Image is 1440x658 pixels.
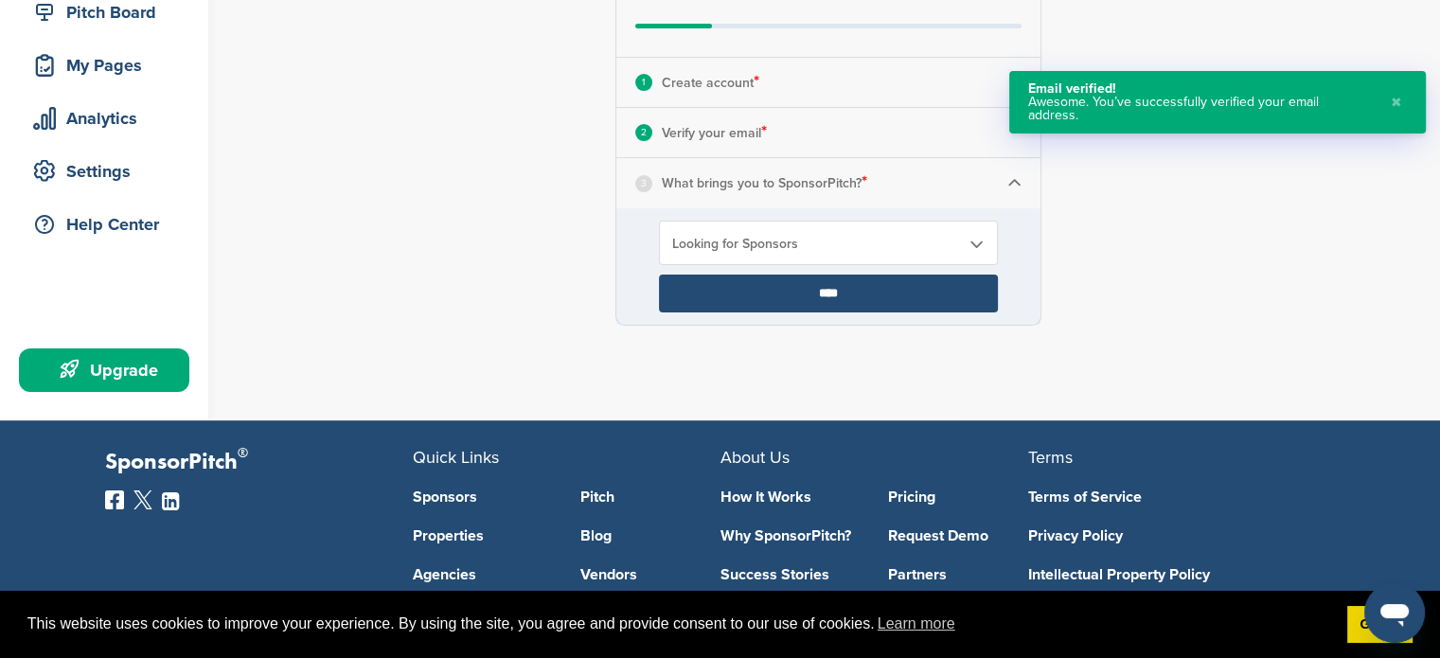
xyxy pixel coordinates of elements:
div: Settings [28,154,189,188]
div: 3 [635,175,652,192]
button: Close [1386,82,1407,122]
a: Settings [19,150,189,193]
a: Agencies [413,567,553,582]
div: 2 [635,124,652,141]
a: Pricing [888,489,1028,505]
div: Upgrade [28,353,189,387]
div: Help Center [28,207,189,241]
a: Vendors [580,567,720,582]
a: Upgrade [19,348,189,392]
a: Terms of Service [1028,489,1307,505]
span: This website uses cookies to improve your experience. By using the site, you agree and provide co... [27,610,1332,638]
a: Success Stories [720,567,861,582]
span: Terms [1028,447,1073,468]
div: Email verified! [1028,82,1372,96]
div: 1 [635,74,652,91]
a: Pitch [580,489,720,505]
p: SponsorPitch [105,449,413,476]
img: Facebook [105,490,124,509]
p: What brings you to SponsorPitch? [662,170,867,195]
img: Twitter [133,490,152,509]
a: My Pages [19,44,189,87]
p: Verify your email [662,120,767,145]
p: Create account [662,70,759,95]
a: learn more about cookies [875,610,958,638]
a: Privacy Policy [1028,528,1307,543]
a: Help Center [19,203,189,246]
div: My Pages [28,48,189,82]
span: Quick Links [413,447,499,468]
a: Properties [413,528,553,543]
iframe: Button to launch messaging window [1364,582,1425,643]
span: Looking for Sponsors [672,236,960,252]
img: Checklist arrow 1 [1007,176,1022,190]
div: Analytics [28,101,189,135]
a: Sponsors [413,489,553,505]
a: Analytics [19,97,189,140]
a: Why SponsorPitch? [720,528,861,543]
div: Awesome. You’ve successfully verified your email address. [1028,96,1372,122]
a: Partners [888,567,1028,582]
a: dismiss cookie message [1347,606,1413,644]
span: About Us [720,447,790,468]
a: Blog [580,528,720,543]
a: How It Works [720,489,861,505]
a: Intellectual Property Policy [1028,567,1307,582]
a: Request Demo [888,528,1028,543]
span: ® [238,441,248,465]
